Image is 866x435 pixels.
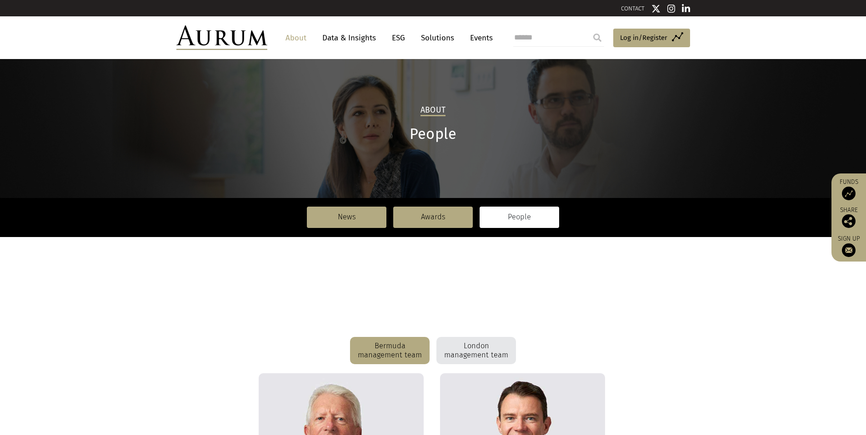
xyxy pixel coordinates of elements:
[176,125,690,143] h1: People
[620,32,667,43] span: Log in/Register
[318,30,380,46] a: Data & Insights
[281,30,311,46] a: About
[842,243,856,257] img: Sign up to our newsletter
[842,214,856,228] img: Share this post
[480,207,559,227] a: People
[621,5,645,12] a: CONTACT
[350,337,430,364] div: Bermuda management team
[836,178,861,200] a: Funds
[436,337,516,364] div: London management team
[176,25,267,50] img: Aurum
[307,207,386,227] a: News
[836,235,861,257] a: Sign up
[420,105,446,116] h2: About
[416,30,459,46] a: Solutions
[466,30,493,46] a: Events
[387,30,410,46] a: ESG
[613,29,690,48] a: Log in/Register
[842,187,856,200] img: Access Funds
[836,207,861,228] div: Share
[651,4,661,13] img: Twitter icon
[667,4,676,13] img: Instagram icon
[588,29,606,47] input: Submit
[682,4,690,13] img: Linkedin icon
[393,207,473,227] a: Awards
